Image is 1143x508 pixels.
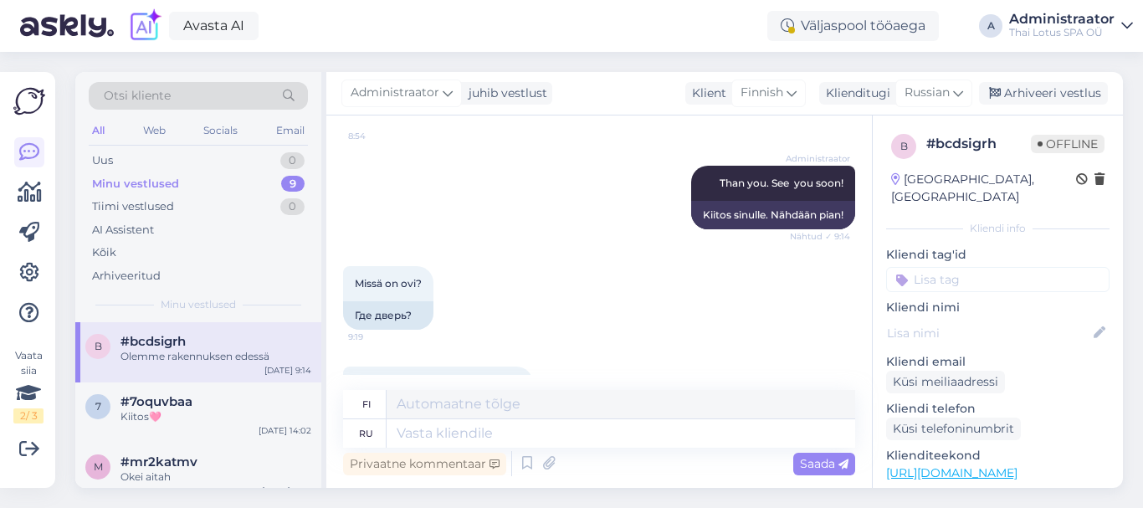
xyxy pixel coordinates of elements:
[13,408,44,423] div: 2 / 3
[886,447,1110,464] p: Klienditeekond
[95,400,101,413] span: 7
[89,120,108,141] div: All
[1009,26,1115,39] div: Thai Lotus SPA OÜ
[886,299,1110,316] p: Kliendi nimi
[685,85,726,102] div: Klient
[343,301,433,330] div: Где дверь?
[120,454,197,470] span: #mr2katmv
[819,85,890,102] div: Klienditugi
[886,246,1110,264] p: Kliendi tag'id
[140,120,169,141] div: Web
[92,152,113,169] div: Uus
[787,230,850,243] span: Nähtud ✓ 9:14
[280,198,305,215] div: 0
[348,331,411,343] span: 9:19
[262,485,311,497] div: [DATE] 11:59
[900,140,908,152] span: b
[94,460,103,473] span: m
[979,14,1002,38] div: A
[886,400,1110,418] p: Kliendi telefon
[169,12,259,40] a: Avasta AI
[127,8,162,44] img: explore-ai
[1009,13,1115,26] div: Administraator
[886,353,1110,371] p: Kliendi email
[767,11,939,41] div: Väljaspool tööaega
[95,340,102,352] span: b
[887,324,1090,342] input: Lisa nimi
[161,297,236,312] span: Minu vestlused
[120,409,311,424] div: Kiitos🩷
[348,130,411,142] span: 8:54
[886,465,1017,480] a: [URL][DOMAIN_NAME]
[92,244,116,261] div: Kõik
[104,87,171,105] span: Otsi kliente
[886,267,1110,292] input: Lisa tag
[886,371,1005,393] div: Küsi meiliaadressi
[92,198,174,215] div: Tiimi vestlused
[259,424,311,437] div: [DATE] 14:02
[355,277,422,290] span: Missä on ovi?
[979,82,1108,105] div: Arhiveeri vestlus
[200,120,241,141] div: Socials
[362,390,371,418] div: fi
[691,201,855,229] div: Kiitos sinulle. Nähdään pian!
[281,176,305,192] div: 9
[741,84,783,102] span: Finnish
[92,268,161,285] div: Arhiveeritud
[264,364,311,377] div: [DATE] 9:14
[462,85,547,102] div: juhib vestlust
[13,348,44,423] div: Vaata siia
[92,222,154,239] div: AI Assistent
[13,85,45,117] img: Askly Logo
[120,394,192,409] span: #7oquvbaa
[905,84,950,102] span: Russian
[926,134,1031,154] div: # bcdsigrh
[720,177,843,189] span: Than you. See you soon!
[891,171,1076,206] div: [GEOGRAPHIC_DATA], [GEOGRAPHIC_DATA]
[800,456,848,471] span: Saada
[273,120,308,141] div: Email
[120,334,186,349] span: #bcdsigrh
[280,152,305,169] div: 0
[343,453,506,475] div: Privaatne kommentaar
[886,221,1110,236] div: Kliendi info
[92,176,179,192] div: Minu vestlused
[359,419,373,448] div: ru
[351,84,439,102] span: Administraator
[886,487,1110,502] p: Vaata edasi ...
[1009,13,1133,39] a: AdministraatorThai Lotus SPA OÜ
[786,152,850,165] span: Administraator
[120,349,311,364] div: Olemme rakennuksen edessä
[1031,135,1105,153] span: Offline
[120,470,311,485] div: Okei aitah
[886,418,1021,440] div: Küsi telefoninumbrit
